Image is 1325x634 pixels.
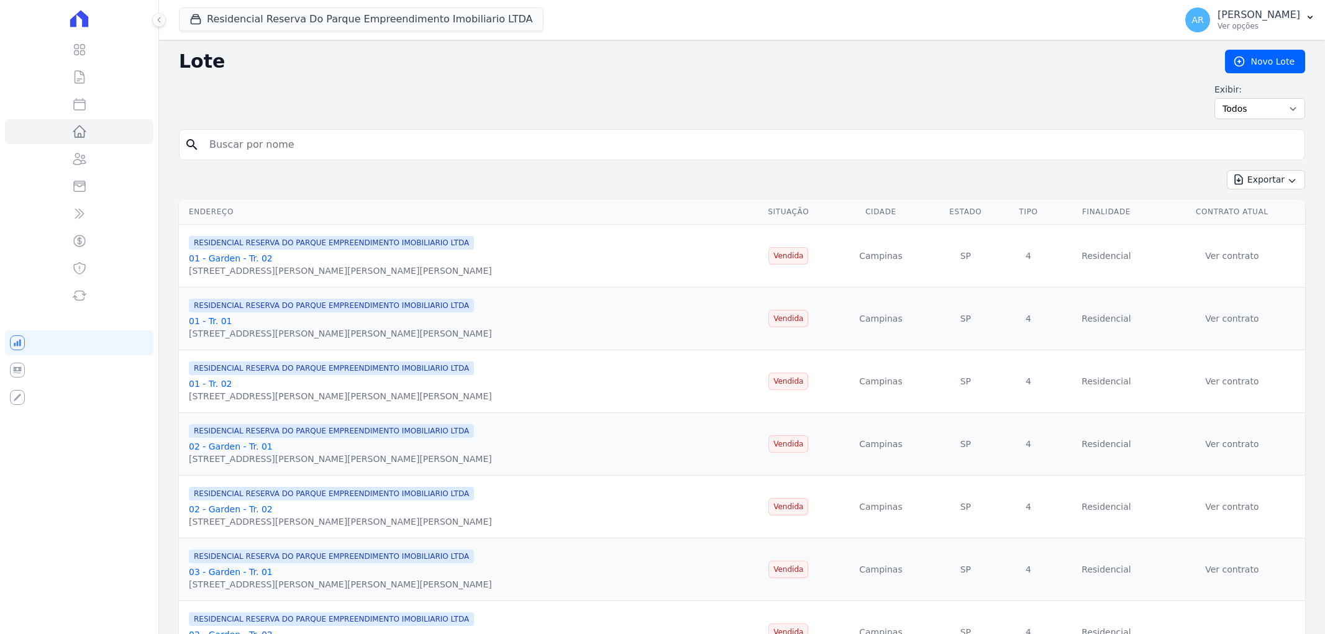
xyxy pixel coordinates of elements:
span: translation missing: pt-BR.activerecord.values.property.property_type.4 [1026,564,1031,574]
td: Residencial [1054,350,1159,413]
span: translation missing: pt-BR.activerecord.values.property.property_type.4 [1026,502,1031,512]
div: [STREET_ADDRESS][PERSON_NAME][PERSON_NAME][PERSON_NAME] [189,453,492,465]
span: Vendida [768,373,808,390]
span: Vendida [768,247,808,265]
span: translation missing: pt-BR.activerecord.values.property.property_type.4 [1026,251,1031,261]
span: RESIDENCIAL RESERVA DO PARQUE EMPREENDIMENTO IMOBILIARIO LTDA [189,236,474,250]
p: [PERSON_NAME] [1218,9,1300,21]
th: Finalidade [1054,199,1159,225]
td: Residencial [1054,288,1159,350]
i: search [184,137,199,152]
a: 01 - Tr. 02 [189,379,232,389]
span: translation missing: pt-BR.activerecord.values.property.property_type.4 [1026,439,1031,449]
a: Ver contrato [1205,564,1259,574]
span: Vendida [768,498,808,515]
th: Estado [928,199,1003,225]
span: RESIDENCIAL RESERVA DO PARQUE EMPREENDIMENTO IMOBILIARIO LTDA [189,487,474,500]
a: Ver contrato [1205,502,1259,512]
td: Campinas [834,476,928,538]
td: Residencial [1054,413,1159,476]
td: Campinas [834,350,928,413]
span: RESIDENCIAL RESERVA DO PARQUE EMPREENDIMENTO IMOBILIARIO LTDA [189,612,474,626]
td: Campinas [834,538,928,601]
th: Endereço [179,199,744,225]
a: 01 - Garden - Tr. 02 [189,253,273,263]
h2: Lote [179,50,1205,73]
a: 03 - Garden - Tr. 01 [189,567,273,577]
span: RESIDENCIAL RESERVA DO PARQUE EMPREENDIMENTO IMOBILIARIO LTDA [189,361,474,375]
a: Novo Lote [1225,50,1305,73]
span: RESIDENCIAL RESERVA DO PARQUE EMPREENDIMENTO IMOBILIARIO LTDA [189,550,474,563]
td: Campinas [834,288,928,350]
td: SP [928,413,1003,476]
div: [STREET_ADDRESS][PERSON_NAME][PERSON_NAME][PERSON_NAME] [189,515,492,528]
th: Tipo [1003,199,1054,225]
a: 01 - Tr. 01 [189,316,232,326]
td: SP [928,288,1003,350]
div: [STREET_ADDRESS][PERSON_NAME][PERSON_NAME][PERSON_NAME] [189,327,492,340]
span: Vendida [768,435,808,453]
span: translation missing: pt-BR.activerecord.values.property.property_type.4 [1026,376,1031,386]
a: Ver contrato [1205,314,1259,324]
div: [STREET_ADDRESS][PERSON_NAME][PERSON_NAME][PERSON_NAME] [189,390,492,402]
th: Cidade [834,199,928,225]
a: 02 - Garden - Tr. 02 [189,504,273,514]
td: Residencial [1054,476,1159,538]
button: Residencial Reserva Do Parque Empreendimento Imobiliario LTDA [179,7,544,31]
input: Buscar por nome [202,132,1300,157]
label: Exibir: [1214,83,1305,96]
th: Contrato Atual [1159,199,1305,225]
td: SP [928,350,1003,413]
span: AR [1191,16,1203,24]
a: Ver contrato [1205,251,1259,261]
span: Vendida [768,561,808,578]
a: Ver contrato [1205,439,1259,449]
span: translation missing: pt-BR.activerecord.values.property.property_type.4 [1026,314,1031,324]
td: Campinas [834,225,928,288]
a: 02 - Garden - Tr. 01 [189,442,273,451]
td: SP [928,476,1003,538]
td: Residencial [1054,538,1159,601]
span: Vendida [768,310,808,327]
td: Residencial [1054,225,1159,288]
td: Campinas [834,413,928,476]
div: [STREET_ADDRESS][PERSON_NAME][PERSON_NAME][PERSON_NAME] [189,265,492,277]
td: SP [928,225,1003,288]
span: RESIDENCIAL RESERVA DO PARQUE EMPREENDIMENTO IMOBILIARIO LTDA [189,424,474,438]
a: Ver contrato [1205,376,1259,386]
th: Situação [744,199,834,225]
button: Exportar [1227,170,1305,189]
td: SP [928,538,1003,601]
button: AR [PERSON_NAME] Ver opções [1175,2,1325,37]
p: Ver opções [1218,21,1300,31]
span: RESIDENCIAL RESERVA DO PARQUE EMPREENDIMENTO IMOBILIARIO LTDA [189,299,474,312]
div: [STREET_ADDRESS][PERSON_NAME][PERSON_NAME][PERSON_NAME] [189,578,492,591]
